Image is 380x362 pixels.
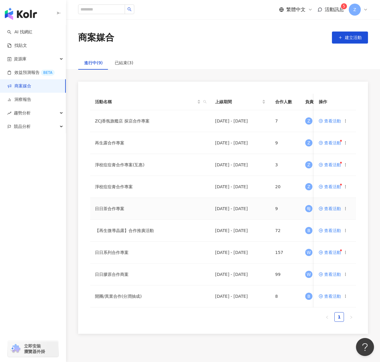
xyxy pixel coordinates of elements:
td: 9 [270,132,300,154]
td: 8 [270,285,300,307]
td: [DATE] - [DATE] [210,176,270,198]
img: chrome extension [10,344,21,354]
th: 活動名稱 [90,94,210,110]
td: 日日系列合作專案 [90,242,210,264]
span: 上線期間 [215,98,261,105]
a: 查看活動 [319,141,341,145]
button: 建立活動 [332,32,368,44]
iframe: Help Scout Beacon - Open [356,338,374,356]
a: 1 [335,312,344,321]
span: 繁體中文 [286,6,306,13]
span: search [203,100,207,104]
span: left [325,315,329,319]
span: Z [307,118,310,124]
li: 1 [334,312,344,322]
a: 查看活動 [319,294,341,298]
span: rise [7,111,11,115]
a: 查看活動 [319,185,341,189]
a: searchAI 找網紅 [7,29,32,35]
img: logo [5,8,37,20]
th: 操作 [314,94,356,110]
a: 查看活動 [319,228,341,233]
td: 開團/異業合作(分潤抽成) [90,285,210,307]
span: B [307,227,310,234]
td: [DATE] - [DATE] [210,110,270,132]
a: 洞察報告 [7,97,31,103]
span: 5 [343,4,345,8]
td: 淨校痘痘膏合作專案(互惠) [90,154,210,176]
div: 商案媒合 [78,31,114,44]
a: 查看活動 [319,250,341,255]
td: ZCJ香氛旗艦店 探店合作專案 [90,110,210,132]
td: [DATE] - [DATE] [210,220,270,242]
th: 上線期間 [210,94,270,110]
td: 日日茶合作專案 [90,198,210,220]
th: 合作人數 [270,94,300,110]
td: 3 [270,154,300,176]
li: Previous Page [322,312,332,322]
a: 效益預測報告BETA [7,70,55,76]
span: Z [353,6,356,13]
span: 立即安裝 瀏覽器外掛 [24,343,45,354]
a: chrome extension立即安裝 瀏覽器外掛 [8,341,58,357]
td: 157 [270,242,300,264]
td: 【再生微導晶露】合作推廣活動 [90,220,210,242]
span: 活動訊息 [325,7,344,12]
span: Z [307,183,310,190]
td: 7 [270,110,300,132]
span: 趨勢分析 [14,106,31,120]
a: 查看活動 [319,272,341,276]
td: 淨校痘痘膏合作專案 [90,176,210,198]
a: 查看活動 [319,207,341,211]
td: 99 [270,264,300,285]
span: W [307,249,311,256]
td: [DATE] - [DATE] [210,242,270,264]
sup: 5 [341,3,347,9]
td: [DATE] - [DATE] [210,154,270,176]
td: [DATE] - [DATE] [210,285,270,307]
a: 查看活動 [319,163,341,167]
span: search [127,7,132,11]
span: 建立活動 [345,35,362,40]
button: left [322,312,332,322]
td: 日日膠原合作商案 [90,264,210,285]
button: right [346,312,356,322]
th: 負責人 [300,94,342,110]
span: search [202,97,208,106]
span: 競品分析 [14,120,31,133]
td: 20 [270,176,300,198]
li: Next Page [346,312,356,322]
td: [DATE] - [DATE] [210,132,270,154]
div: 已結束(3) [115,59,133,66]
span: Z [307,161,310,168]
td: [DATE] - [DATE] [210,198,270,220]
span: Z [307,140,310,146]
td: 9 [270,198,300,220]
span: right [349,315,353,319]
span: W [307,271,311,278]
span: 活動名稱 [95,98,196,105]
a: 找貼文 [7,43,27,49]
span: B [307,293,310,300]
a: 查看活動 [319,119,341,123]
span: 資源庫 [14,52,26,66]
span: 每 [307,205,311,212]
td: [DATE] - [DATE] [210,264,270,285]
a: 商案媒合 [7,83,31,89]
div: 進行中(9) [84,59,103,66]
td: 再生露合作專案 [90,132,210,154]
td: 72 [270,220,300,242]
